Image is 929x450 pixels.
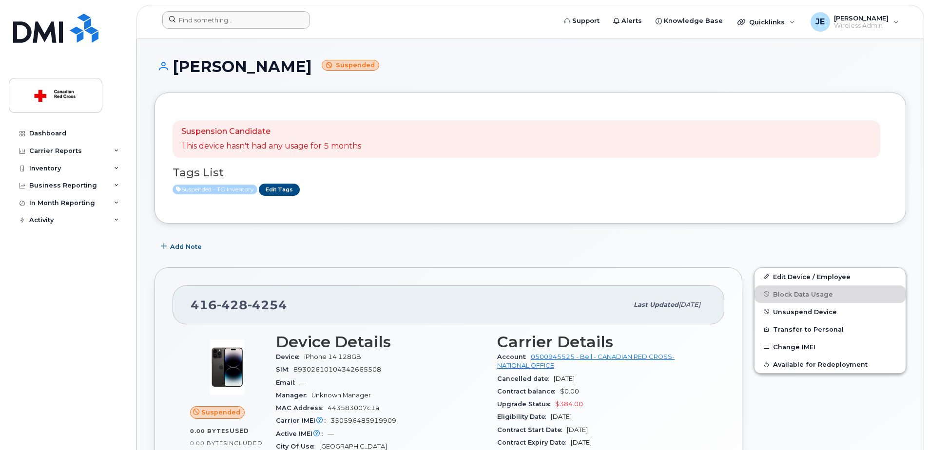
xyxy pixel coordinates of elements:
span: Alerts [621,16,642,26]
span: Contract Expiry Date [497,439,571,446]
span: Active [173,185,257,194]
span: Account [497,353,531,360]
span: $384.00 [555,400,583,408]
span: Manager [276,392,311,399]
span: 428 [217,298,248,312]
span: $0.00 [560,388,579,395]
a: Alerts [606,11,649,31]
p: Suspension Candidate [181,126,361,137]
span: [PERSON_NAME] [834,14,889,22]
span: Quicklinks [749,18,785,26]
a: Edit Device / Employee [755,268,906,285]
span: Eligibility Date [497,413,551,420]
span: 4254 [248,298,287,312]
span: Email [276,379,300,386]
p: This device hasn't had any usage for 5 months [181,141,361,152]
span: Support [572,16,600,26]
span: Cancelled date [497,375,554,382]
span: SIM [276,366,293,373]
span: Add Note [170,242,202,251]
h3: Device Details [276,333,485,351]
span: Contract Start Date [497,426,567,433]
span: — [328,430,334,437]
span: used [230,427,249,434]
span: [DATE] [551,413,572,420]
button: Change IMEI [755,338,906,356]
span: [GEOGRAPHIC_DATA] [319,443,387,450]
input: Find something... [162,11,310,29]
span: Available for Redeployment [773,361,868,368]
button: Unsuspend Device [755,303,906,320]
span: [DATE] [567,426,588,433]
span: Unknown Manager [311,392,371,399]
span: [DATE] [571,439,592,446]
button: Available for Redeployment [755,356,906,373]
span: Last updated [634,301,678,308]
div: Javad Ebadi [804,12,906,32]
span: 0.00 Bytes [190,440,227,447]
span: 350596485919909 [330,417,396,424]
span: — [300,379,306,386]
img: image20231002-3703462-njx0qo.jpeg [198,338,256,396]
span: 416 [191,298,287,312]
button: Block Data Usage [755,285,906,303]
button: Transfer to Personal [755,320,906,338]
span: iPhone 14 128GB [304,353,361,360]
a: 0500945525 - Bell - CANADIAN RED CROSS- NATIONAL OFFICE [497,353,675,369]
span: Carrier IMEI [276,417,330,424]
h3: Tags List [173,167,888,179]
a: Knowledge Base [649,11,730,31]
div: Quicklinks [731,12,802,32]
span: Upgrade Status [497,400,555,408]
span: Active IMEI [276,430,328,437]
span: 0.00 Bytes [190,428,230,434]
span: [DATE] [554,375,575,382]
span: Device [276,353,304,360]
h3: Carrier Details [497,333,707,351]
a: Support [557,11,606,31]
span: 443583007c1a [328,404,379,412]
span: Knowledge Base [664,16,723,26]
a: Edit Tags [259,184,300,196]
span: 89302610104342665508 [293,366,381,373]
span: Wireless Admin [834,22,889,30]
span: [DATE] [678,301,700,308]
button: Add Note [155,238,210,256]
h1: [PERSON_NAME] [155,58,906,75]
span: City Of Use [276,443,319,450]
span: Contract balance [497,388,560,395]
span: Suspended [201,408,240,417]
span: MAC Address [276,404,328,412]
small: Suspended [322,60,379,71]
span: JE [815,16,825,28]
span: Unsuspend Device [773,308,837,315]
